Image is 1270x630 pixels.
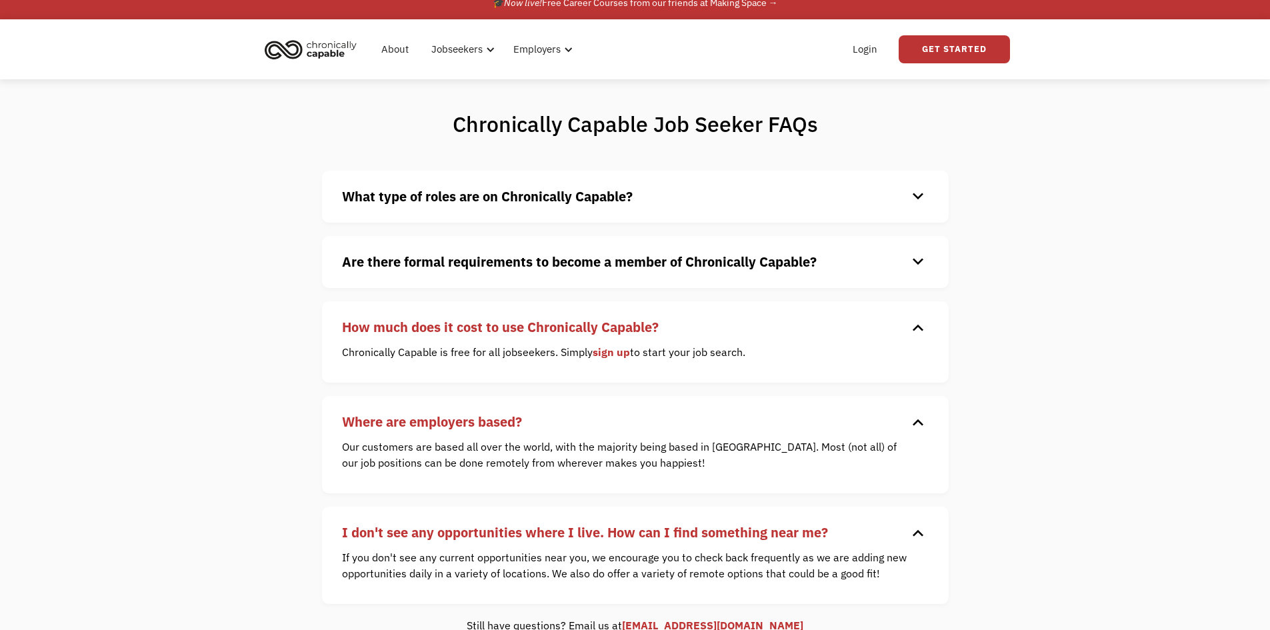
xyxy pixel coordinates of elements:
[907,187,929,207] div: keyboard_arrow_down
[907,317,929,337] div: keyboard_arrow_down
[845,28,885,71] a: Login
[513,41,561,57] div: Employers
[342,523,828,541] strong: I don't see any opportunities where I live. How can I find something near me?
[342,439,909,471] p: Our customers are based all over the world, with the majority being based in [GEOGRAPHIC_DATA]. M...
[342,549,909,581] p: If you don't see any current opportunities near you, we encourage you to check back frequently as...
[261,35,367,64] a: home
[907,412,929,432] div: keyboard_arrow_down
[342,318,659,336] strong: How much does it cost to use Chronically Capable?
[907,523,929,543] div: keyboard_arrow_down
[593,345,630,359] a: sign up
[261,35,361,64] img: Chronically Capable logo
[342,187,633,205] strong: What type of roles are on Chronically Capable?
[907,252,929,272] div: keyboard_arrow_down
[423,28,499,71] div: Jobseekers
[505,28,577,71] div: Employers
[400,111,870,137] h1: Chronically Capable Job Seeker FAQs
[899,35,1010,63] a: Get Started
[342,344,909,360] p: Chronically Capable is free for all jobseekers. Simply to start your job search.
[373,28,417,71] a: About
[431,41,483,57] div: Jobseekers
[342,253,817,271] strong: Are there formal requirements to become a member of Chronically Capable?
[342,413,522,431] strong: Where are employers based?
